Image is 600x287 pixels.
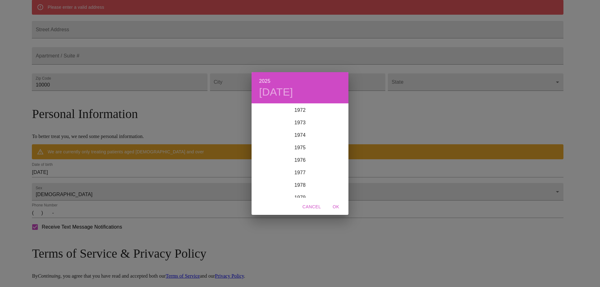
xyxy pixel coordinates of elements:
div: 1977 [252,166,348,179]
button: [DATE] [259,86,293,99]
div: 1973 [252,116,348,129]
div: 1972 [252,104,348,116]
div: 1978 [252,179,348,191]
div: 1979 [252,191,348,204]
div: 1974 [252,129,348,141]
div: 1975 [252,141,348,154]
button: 2025 [259,77,270,86]
span: Cancel [302,203,321,211]
div: 1976 [252,154,348,166]
button: OK [326,201,346,213]
span: OK [328,203,343,211]
button: Cancel [300,201,323,213]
